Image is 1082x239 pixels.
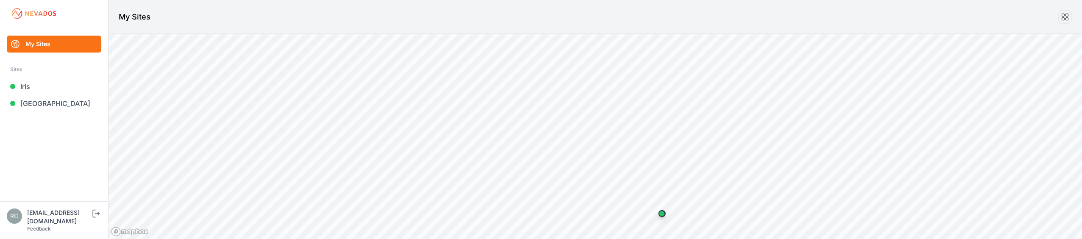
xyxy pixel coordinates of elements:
[109,34,1082,239] canvas: Map
[10,7,58,20] img: Nevados
[27,225,51,232] a: Feedback
[111,227,148,236] a: Mapbox logo
[653,205,670,222] div: Map marker
[7,95,101,112] a: [GEOGRAPHIC_DATA]
[27,208,91,225] div: [EMAIL_ADDRESS][DOMAIN_NAME]
[7,78,101,95] a: Iris
[7,208,22,224] img: rono@prim.com
[10,64,98,75] div: Sites
[7,36,101,53] a: My Sites
[119,11,151,23] h1: My Sites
